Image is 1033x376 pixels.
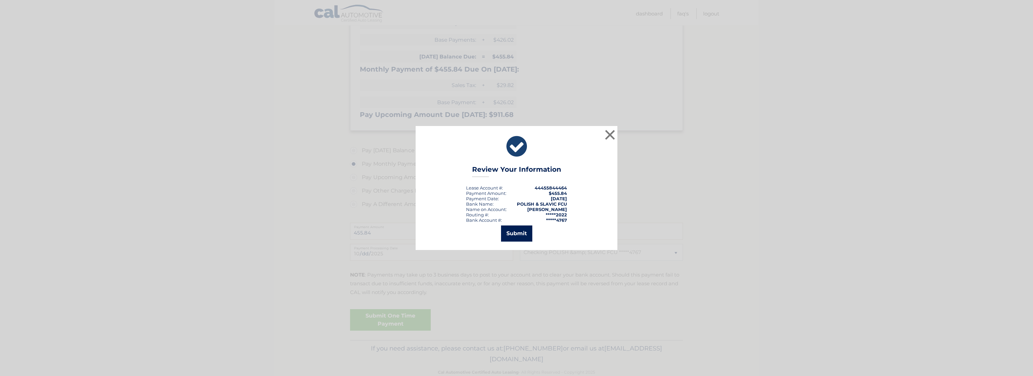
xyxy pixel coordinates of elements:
[466,201,494,207] div: Bank Name:
[501,225,532,242] button: Submit
[466,212,489,217] div: Routing #:
[549,191,567,196] span: $455.84
[551,196,567,201] span: [DATE]
[466,217,502,223] div: Bank Account #:
[466,185,503,191] div: Lease Account #:
[466,191,506,196] div: Payment Amount:
[527,207,567,212] strong: [PERSON_NAME]
[466,196,498,201] span: Payment Date
[535,185,567,191] strong: 44455844464
[466,196,499,201] div: :
[603,128,617,141] button: ×
[517,201,567,207] strong: POLISH & SLAVIC FCU
[466,207,507,212] div: Name on Account:
[472,165,561,177] h3: Review Your Information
